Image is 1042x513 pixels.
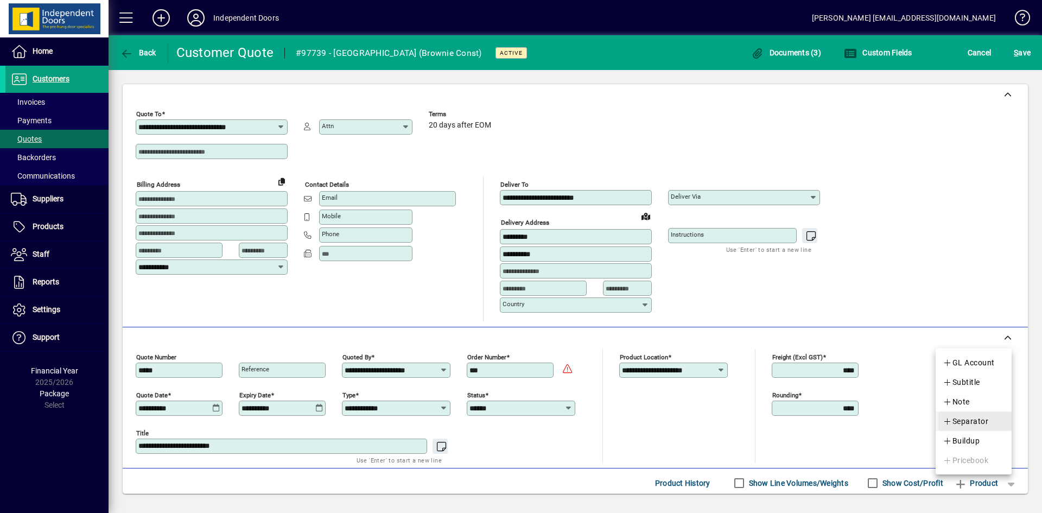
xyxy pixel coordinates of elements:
span: Subtitle [943,376,980,389]
button: Note [936,392,1012,411]
span: Note [943,395,970,408]
button: GL Account [936,353,1012,372]
button: Separator [936,411,1012,431]
span: Pricebook [943,454,988,467]
span: Buildup [943,434,980,447]
span: Separator [943,415,988,428]
button: Subtitle [936,372,1012,392]
button: Buildup [936,431,1012,451]
button: Pricebook [936,451,1012,470]
span: GL Account [943,356,995,369]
